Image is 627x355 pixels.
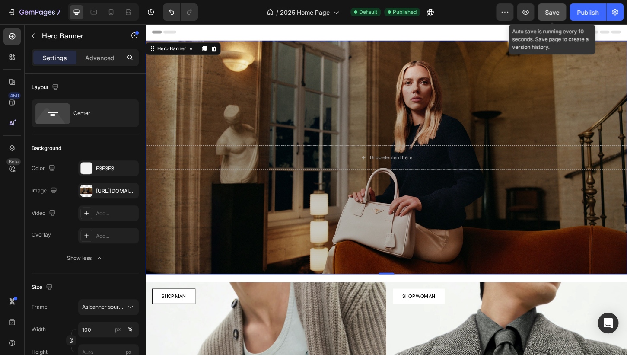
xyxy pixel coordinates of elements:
[32,208,57,219] div: Video
[126,349,132,355] span: px
[85,53,115,62] p: Advanced
[78,322,139,337] input: px%
[96,232,137,240] div: Add...
[242,140,287,147] div: Drop element here
[127,326,133,333] div: %
[598,313,618,333] div: Open Intercom Messenger
[96,210,137,217] div: Add...
[96,165,137,173] div: F3F3F3
[3,3,64,21] button: 7
[545,9,559,16] span: Save
[32,163,57,174] div: Color
[32,82,60,93] div: Layout
[73,103,126,123] div: Center
[32,144,61,152] div: Background
[8,92,21,99] div: 450
[32,303,48,311] label: Frame
[43,53,67,62] p: Settings
[570,3,606,21] button: Publish
[17,288,43,298] p: SHOP MAN
[11,22,45,30] div: Hero Banner
[277,288,312,298] p: SHOP WOMAN
[6,158,21,165] div: Beta
[42,31,115,41] p: Hero Banner
[67,254,104,262] div: Show less
[96,187,137,195] div: [URL][DOMAIN_NAME]
[163,3,198,21] div: Undo/Redo
[57,7,60,17] p: 7
[276,8,278,17] span: /
[125,324,135,335] button: px
[266,285,322,301] a: SHOP WOMAN
[280,8,330,17] span: 2025 Home Page
[32,250,139,266] button: Show less
[115,326,121,333] div: px
[538,3,566,21] button: Save
[32,281,54,293] div: Size
[113,324,123,335] button: %
[393,8,417,16] span: Published
[32,326,46,333] label: Width
[359,8,377,16] span: Default
[577,8,598,17] div: Publish
[78,299,139,315] button: As banner source
[32,231,51,239] div: Overlay
[82,303,124,311] span: As banner source
[146,24,627,355] iframe: Design area
[7,285,54,301] a: SHOP MAN
[32,185,59,197] div: Image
